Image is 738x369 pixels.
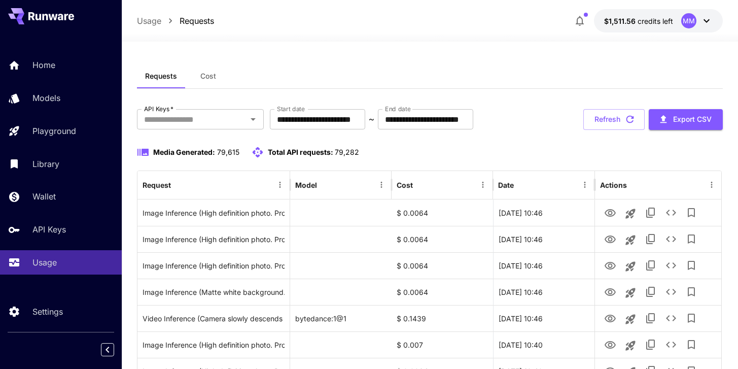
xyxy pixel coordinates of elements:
button: Add to library [681,203,701,223]
button: Sort [414,178,428,192]
nav: breadcrumb [137,15,214,27]
div: MM [681,13,696,28]
button: View [600,334,620,355]
div: $ 0.007 [392,331,493,358]
button: Menu [578,178,592,192]
button: Menu [374,178,389,192]
button: Copy TaskUUID [641,203,661,223]
p: Wallet [32,190,56,203]
button: View [600,255,620,276]
button: See details [661,203,681,223]
div: Date [498,181,514,189]
button: $1,511.55978MM [594,9,723,32]
button: See details [661,229,681,249]
button: Refresh [583,109,645,130]
label: Start date [277,105,305,113]
button: Collapse sidebar [101,343,114,356]
button: Menu [273,178,287,192]
div: $ 0.0064 [392,252,493,279]
button: Add to library [681,334,701,355]
button: Sort [172,178,186,192]
span: 79,615 [217,148,239,156]
button: Copy TaskUUID [641,282,661,302]
button: Open [246,112,260,126]
button: Copy TaskUUID [641,308,661,328]
div: Click to copy prompt [143,279,285,305]
span: 79,282 [335,148,359,156]
button: Launch in playground [620,309,641,329]
button: Copy TaskUUID [641,229,661,249]
span: $1,511.56 [604,17,638,25]
div: $1,511.55978 [604,16,673,26]
div: $ 0.1439 [392,305,493,331]
p: API Keys [32,223,66,236]
button: View [600,202,620,223]
a: Requests [180,15,214,27]
button: Export CSV [649,109,723,130]
p: Usage [32,256,57,269]
button: Add to library [681,308,701,328]
button: Add to library [681,255,701,276]
span: credits left [638,17,673,25]
button: Sort [318,178,332,192]
div: Actions [600,181,627,189]
button: Copy TaskUUID [641,334,661,355]
div: $ 0.0064 [392,199,493,226]
div: Click to copy prompt [143,226,285,252]
div: Click to copy prompt [143,332,285,358]
span: Requests [145,72,177,81]
button: See details [661,334,681,355]
div: bytedance:1@1 [290,305,392,331]
span: Cost [200,72,216,81]
button: Launch in playground [620,204,641,224]
button: See details [661,255,681,276]
span: Media Generated: [153,148,215,156]
button: View [600,281,620,302]
button: Menu [476,178,490,192]
div: 25 Sep, 2025 10:46 [493,199,594,226]
button: See details [661,282,681,302]
span: Total API requests: [268,148,333,156]
p: Playground [32,125,76,137]
p: Library [32,158,59,170]
div: 25 Sep, 2025 10:46 [493,252,594,279]
button: Menu [705,178,719,192]
div: Collapse sidebar [109,341,122,359]
button: Launch in playground [620,230,641,250]
div: Cost [397,181,413,189]
div: $ 0.0064 [392,226,493,252]
button: Add to library [681,282,701,302]
div: 25 Sep, 2025 10:40 [493,331,594,358]
div: $ 0.0064 [392,279,493,305]
div: Click to copy prompt [143,253,285,279]
p: Home [32,59,55,71]
button: View [600,308,620,328]
button: See details [661,308,681,328]
p: Models [32,92,60,104]
div: 25 Sep, 2025 10:46 [493,226,594,252]
div: Request [143,181,171,189]
button: View [600,228,620,249]
p: Settings [32,306,63,318]
a: Usage [137,15,161,27]
div: Click to copy prompt [143,200,285,226]
label: API Keys [144,105,173,113]
div: Model [295,181,317,189]
button: Launch in playground [620,283,641,303]
div: Click to copy prompt [143,306,285,331]
button: Launch in playground [620,336,641,356]
button: Sort [515,178,529,192]
button: Add to library [681,229,701,249]
div: 25 Sep, 2025 10:46 [493,279,594,305]
p: ~ [369,113,374,125]
button: Launch in playground [620,256,641,277]
button: Copy TaskUUID [641,255,661,276]
div: 25 Sep, 2025 10:46 [493,305,594,331]
label: End date [385,105,410,113]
